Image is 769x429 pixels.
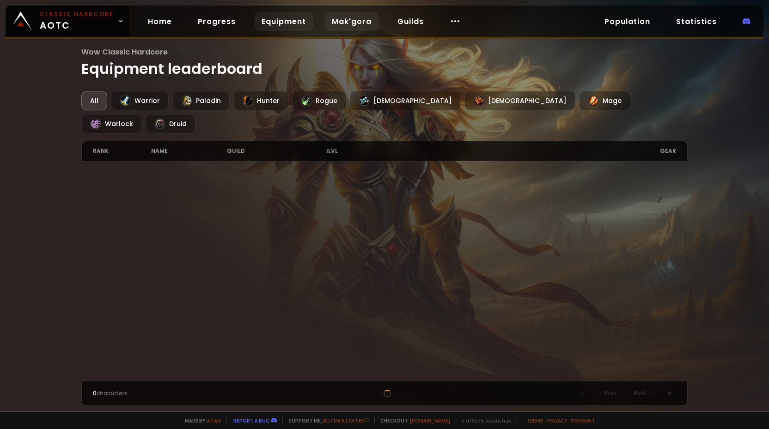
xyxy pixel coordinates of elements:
a: Statistics [669,12,724,31]
div: [DEMOGRAPHIC_DATA] [464,91,575,110]
div: Paladin [172,91,230,110]
div: Warrior [111,91,169,110]
h1: Equipment leaderboard [81,46,688,80]
a: Report a bug [233,417,269,424]
a: Progress [190,12,243,31]
a: Home [140,12,179,31]
a: Equipment [254,12,313,31]
div: Mage [579,91,630,110]
span: Next [634,389,647,397]
a: Terms [526,417,543,424]
span: 0 [93,389,97,397]
a: a fan [207,417,221,424]
a: Population [597,12,658,31]
a: [DOMAIN_NAME] [410,417,450,424]
div: gear [384,141,676,161]
div: All [81,91,107,110]
div: Rogue [292,91,346,110]
div: rank [93,141,151,161]
div: guild [227,141,326,161]
a: Consent [571,417,595,424]
span: Support me, [282,417,369,424]
div: Druid [146,114,195,133]
div: characters [93,389,239,398]
div: [DEMOGRAPHIC_DATA] [350,91,461,110]
div: ilvl [326,141,384,161]
span: Wow Classic Hardcore [81,46,688,58]
a: Buy me a coffee [323,417,369,424]
a: Privacy [547,417,567,424]
div: Hunter [233,91,288,110]
a: Guilds [390,12,431,31]
span: v. d752d5 - production [456,417,511,424]
span: AOTC [40,10,114,32]
span: Prev [605,389,617,397]
span: Made by [179,417,221,424]
div: name [151,141,227,161]
small: Classic Hardcore [40,10,114,18]
div: Warlock [81,114,142,133]
span: Checkout [374,417,450,424]
a: Mak'gora [324,12,379,31]
a: Classic HardcoreAOTC [6,6,129,37]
